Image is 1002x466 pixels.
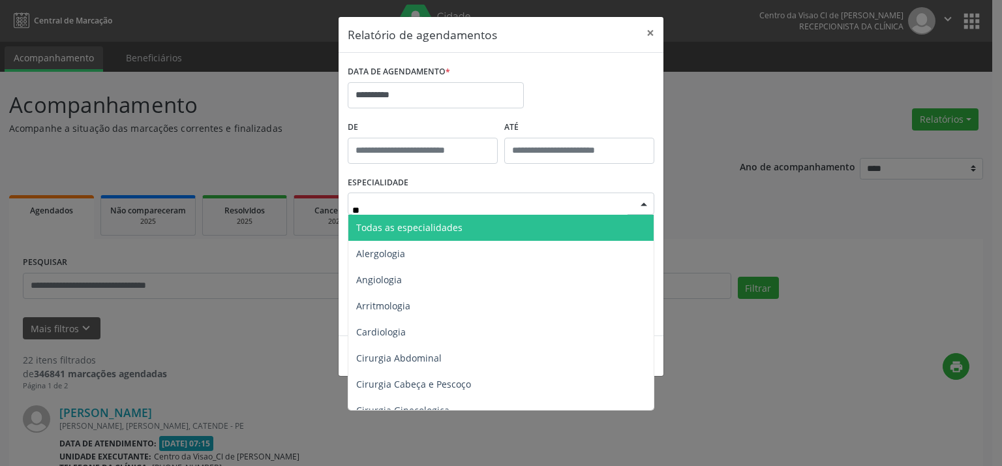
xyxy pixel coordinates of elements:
span: Alergologia [356,247,405,260]
h5: Relatório de agendamentos [348,26,497,43]
span: Cirurgia Ginecologica [356,404,449,416]
span: Arritmologia [356,300,410,312]
label: ESPECIALIDADE [348,173,408,193]
label: ATÉ [504,117,654,138]
span: Angiologia [356,273,402,286]
span: Cardiologia [356,326,406,338]
span: Cirurgia Abdominal [356,352,442,364]
label: De [348,117,498,138]
span: Todas as especialidades [356,221,463,234]
label: DATA DE AGENDAMENTO [348,62,450,82]
button: Close [637,17,663,49]
span: Cirurgia Cabeça e Pescoço [356,378,471,390]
